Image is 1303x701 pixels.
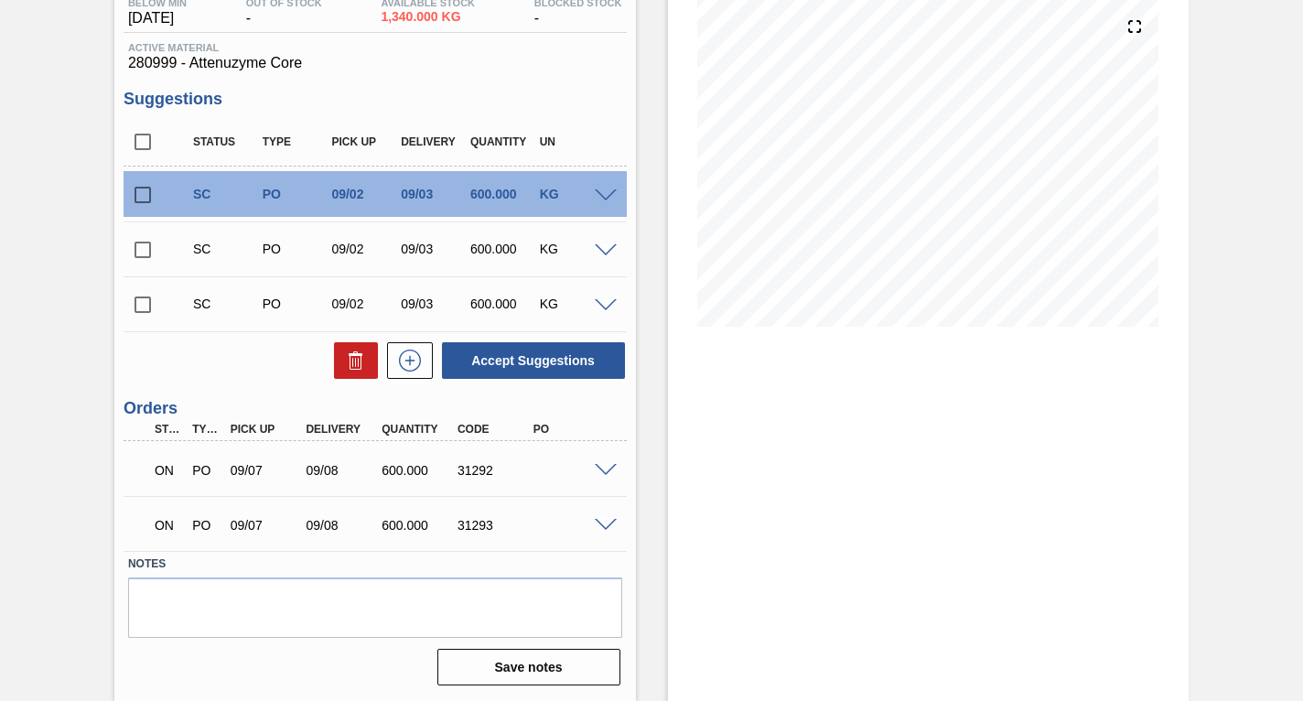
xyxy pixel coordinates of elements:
[150,450,187,491] div: Negotiating Order
[466,242,541,256] div: 600.000
[226,423,308,436] div: Pick up
[453,518,535,533] div: 31293
[128,10,187,27] span: [DATE]
[437,649,620,685] button: Save notes
[535,242,610,256] div: KG
[327,135,402,148] div: Pick up
[442,342,625,379] button: Accept Suggestions
[124,399,627,418] h3: Orders
[226,463,308,478] div: 09/07/2025
[124,90,627,109] h3: Suggestions
[396,135,471,148] div: Delivery
[150,423,187,436] div: Step
[378,342,433,379] div: New suggestion
[325,342,378,379] div: Delete Suggestions
[377,518,459,533] div: 600.000
[466,297,541,311] div: 600.000
[188,187,264,201] div: Suggestion Created
[453,463,535,478] div: 31292
[188,135,264,148] div: Status
[535,297,610,311] div: KG
[466,135,541,148] div: Quantity
[535,187,610,201] div: KG
[258,242,333,256] div: Purchase order
[453,423,535,436] div: Code
[301,423,383,436] div: Delivery
[396,297,471,311] div: 09/03/2025
[377,463,459,478] div: 600.000
[188,463,224,478] div: Purchase order
[188,518,224,533] div: Purchase order
[327,242,402,256] div: 09/02/2025
[396,187,471,201] div: 09/03/2025
[529,423,611,436] div: PO
[396,242,471,256] div: 09/03/2025
[128,42,622,53] span: Active Material
[377,423,459,436] div: Quantity
[258,187,333,201] div: Purchase order
[258,135,333,148] div: Type
[535,135,610,148] div: UN
[155,518,182,533] p: ON
[226,518,308,533] div: 09/07/2025
[433,340,627,381] div: Accept Suggestions
[128,55,622,71] span: 280999 - Attenuzyme Core
[188,297,264,311] div: Suggestion Created
[155,463,182,478] p: ON
[258,297,333,311] div: Purchase order
[327,297,402,311] div: 09/02/2025
[301,518,383,533] div: 09/08/2025
[128,551,622,577] label: Notes
[466,187,541,201] div: 600.000
[301,463,383,478] div: 09/08/2025
[150,505,187,545] div: Negotiating Order
[188,242,264,256] div: Suggestion Created
[381,10,475,24] span: 1,340.000 KG
[188,423,224,436] div: Type
[327,187,402,201] div: 09/02/2025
